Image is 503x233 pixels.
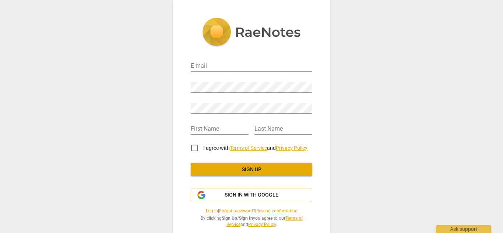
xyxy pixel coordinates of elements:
span: By clicking / you agree to our and . [191,215,312,227]
a: Privacy Policy [276,145,307,151]
span: I agree with and [203,145,307,151]
b: Sign Up [222,216,237,221]
a: Resend confirmation [256,208,298,213]
a: Log in [206,208,218,213]
span: Sign in with Google [225,191,278,199]
button: Sign up [191,163,312,176]
div: Ask support [436,225,491,233]
span: Sign up [197,166,306,173]
b: Sign In [239,216,253,221]
span: | | [191,208,312,214]
button: Sign in with Google [191,188,312,202]
a: Privacy Policy [248,222,276,227]
a: Forgot password? [219,208,255,213]
a: Terms of Service [230,145,267,151]
img: 5ac2273c67554f335776073100b6d88f.svg [202,18,301,48]
a: Terms of Service [226,216,303,227]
